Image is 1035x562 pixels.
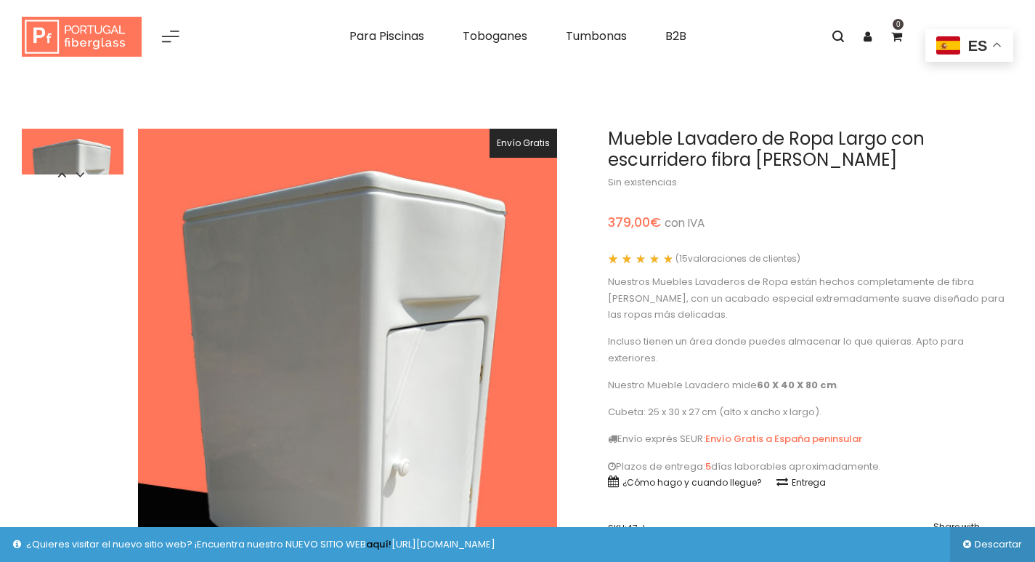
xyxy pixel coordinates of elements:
[566,28,627,44] span: Tumbonas
[608,174,1013,190] p: Sin existencias
[950,527,1035,562] a: Descartar
[608,476,762,489] a: ¿Cómo hago y cuando llegue?
[22,17,142,57] img: Portugal fiberglass ES
[675,254,800,264] a: (15valoraciones de clientes)
[497,137,550,149] span: Envío Gratis
[608,459,705,473] a: Plazos de entrega:
[608,254,636,265] span: 15
[776,476,826,489] a: Entrega
[627,522,646,534] span: 47-L
[936,36,960,55] img: es
[608,377,1013,393] p: Nuestro Mueble Lavadero mide .
[933,520,1013,535] label: Share with
[608,129,1013,171] h1: Mueble Lavadero de Ropa Largo con escurridero fibra [PERSON_NAME]
[608,213,661,231] bdi: 379,00
[463,28,527,44] span: Toboganes
[608,254,673,264] div: Valorado con 5.00 de 5
[679,252,688,265] span: 15
[452,22,538,51] a: Toboganes
[705,459,711,473] a: 5
[338,22,435,51] a: Para Piscinas
[608,334,1013,366] p: Incluso tienen un área donde puedes almacenar lo que quieras. Apto para exteriores.
[555,22,638,51] a: Tumbonas
[705,432,862,446] a: Envío Gratis a España peninsular
[893,19,904,30] span: 0
[711,459,881,473] a: días laborables aproximadamente.
[608,254,673,265] span: Valorado con de 5 en base a valoraciones de clientes
[968,38,988,54] span: es
[757,378,837,392] strong: 60 X 40 X 80 cm
[665,28,686,44] span: B2B
[608,274,1013,323] p: Nuestros Muebles Lavaderos de Ropa están hechos completamente de fibra [PERSON_NAME], con un acab...
[608,432,705,446] a: Envío exprés SEUR:
[650,213,661,231] span: €
[608,404,1013,420] p: Cubeta: 25 x 30 x 27 cm (alto x ancho x largo).
[608,520,739,537] span: SKU:
[22,129,123,256] img: 8-Mueble-Lavadero-de-Ropa-Extralargo-con-escurridero-fibra-de-vidrio-tanque-pil%C3%B3n-con-pila-l...
[665,215,705,230] small: con IVA
[366,537,391,551] a: aquí!
[349,28,424,44] span: Para Piscinas
[882,22,911,51] a: 0
[654,22,697,51] a: B2B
